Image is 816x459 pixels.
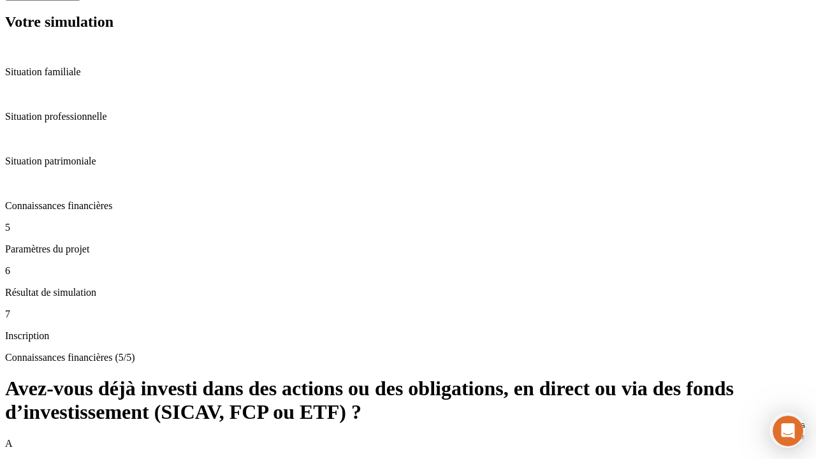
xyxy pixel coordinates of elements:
div: Vous avez besoin d’aide ? [13,11,314,21]
p: 5 [5,222,811,233]
div: L’équipe répond généralement dans un délai de quelques minutes. [13,21,314,34]
p: Résultat de simulation [5,287,811,298]
p: A [5,438,811,449]
h1: Avez-vous déjà investi dans des actions ou des obligations, en direct ou via des fonds d’investis... [5,377,811,424]
p: Paramètres du projet [5,244,811,255]
p: Situation familiale [5,66,811,78]
h2: Votre simulation [5,13,811,31]
p: Situation patrimoniale [5,156,811,167]
p: Connaissances financières [5,200,811,212]
p: Situation professionnelle [5,111,811,122]
iframe: Intercom live chat discovery launcher [769,412,805,448]
div: Ouvrir le Messenger Intercom [5,5,351,40]
p: 7 [5,309,811,320]
iframe: Intercom live chat [773,416,803,446]
p: 6 [5,265,811,277]
p: Connaissances financières (5/5) [5,352,811,363]
p: Inscription [5,330,811,342]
